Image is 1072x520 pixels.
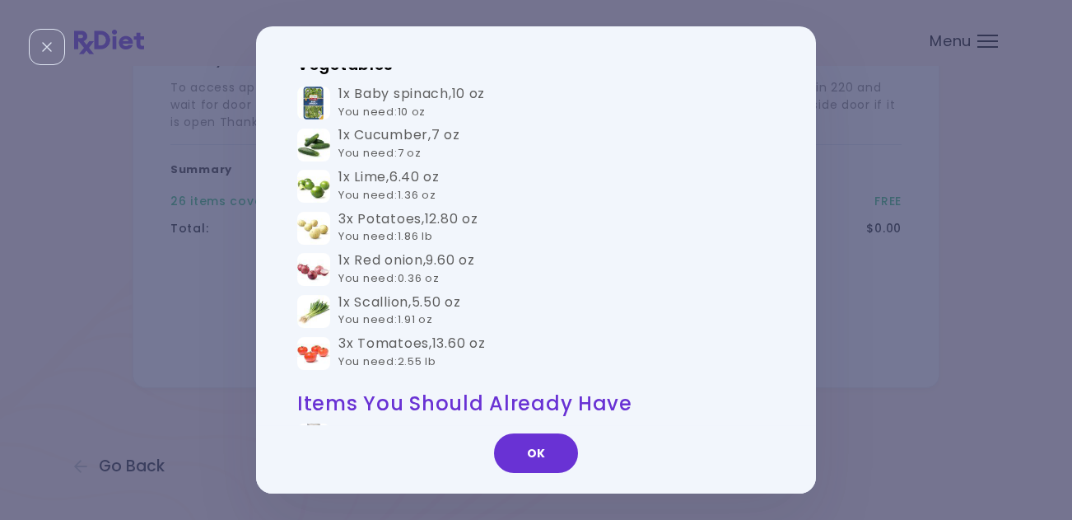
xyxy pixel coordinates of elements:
[338,104,426,119] span: You need : 10 oz
[338,211,478,246] div: 3x Potatoes , 12.80 oz
[297,52,775,78] h3: Vegetables
[494,433,578,473] button: OK
[338,270,440,286] span: You need : 0.36 oz
[338,187,436,203] span: You need : 1.36 oz
[338,335,485,371] div: 3x Tomatoes , 13.60 oz
[338,252,474,288] div: 1x Red onion , 9.60 oz
[338,312,433,328] span: You need : 1.91 oz
[338,86,485,121] div: 1x Baby spinach , 10 oz
[338,169,440,204] div: 1x Lime , 6.40 oz
[338,145,421,161] span: You need : 7 oz
[338,354,436,369] span: You need : 2.55 lb
[29,29,65,65] div: Close
[338,294,461,330] div: 1x Scallion , 5.50 oz
[338,127,460,162] div: 1x Cucumber , 7 oz
[297,391,775,416] h2: Items You Should Already Have
[338,228,433,244] span: You need : 1.86 lb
